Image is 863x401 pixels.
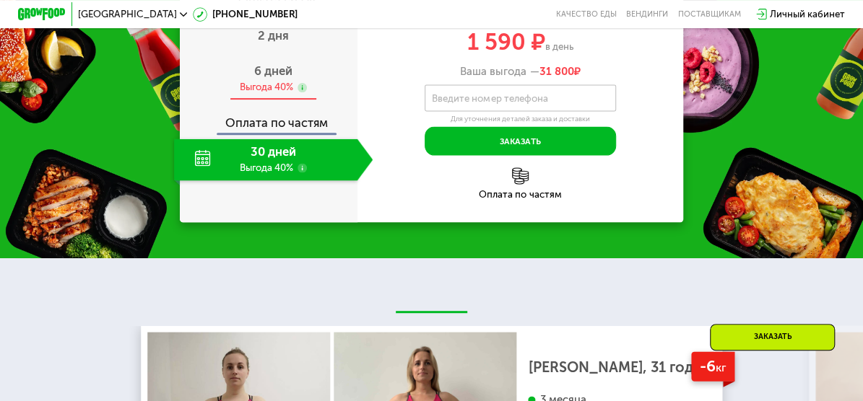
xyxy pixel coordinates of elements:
div: Заказать [710,324,835,351]
div: Для уточнения деталей заказа и доставки [425,114,617,123]
div: Оплата по частям [181,105,357,133]
a: Вендинги [626,9,668,19]
div: Выгода 40% [239,81,292,94]
button: Заказать [425,126,617,155]
div: Личный кабинет [770,7,845,22]
div: -6 [691,351,734,382]
span: 2 дня [258,28,289,43]
a: Качество еды [556,9,617,19]
span: 1 590 ₽ [467,27,545,55]
span: ₽ [539,64,580,77]
label: Введите номер телефона [432,94,547,101]
span: 31 800 [539,64,573,77]
span: в день [545,40,573,51]
div: Ваша выгода — [357,64,683,77]
div: Оплата по частям [357,189,683,198]
img: l6xcnZfty9opOoJh.png [512,167,529,184]
span: [GEOGRAPHIC_DATA] [78,9,177,19]
span: 6 дней [254,63,292,78]
div: поставщикам [677,9,740,19]
div: [PERSON_NAME], 31 год [528,361,704,373]
a: [PHONE_NUMBER] [193,7,298,22]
